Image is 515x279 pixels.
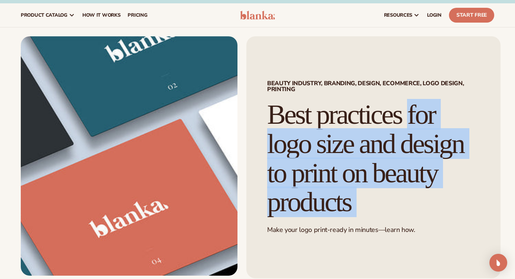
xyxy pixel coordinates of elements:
a: How It Works [79,3,124,27]
a: resources [380,3,423,27]
span: How It Works [82,12,121,18]
a: pricing [124,3,151,27]
span: BEAUTY INDUSTRY, BRANDING, DESIGN, ECOMMERCE, LOGO DESIGN, PRINTING [267,80,480,92]
span: product catalog [21,12,68,18]
img: Best practices for logo size and design to print on beauty products [21,36,237,276]
img: logo [240,11,275,20]
span: LOGIN [427,12,442,18]
div: Open Intercom Messenger [489,254,507,272]
a: Start Free [449,8,494,23]
a: LOGIN [423,3,445,27]
h1: Best practices for logo size and design to print on beauty products [267,100,480,217]
p: Make your logo print-ready in minutes—learn how. [267,226,480,234]
span: pricing [128,12,147,18]
span: resources [384,12,412,18]
a: product catalog [17,3,79,27]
